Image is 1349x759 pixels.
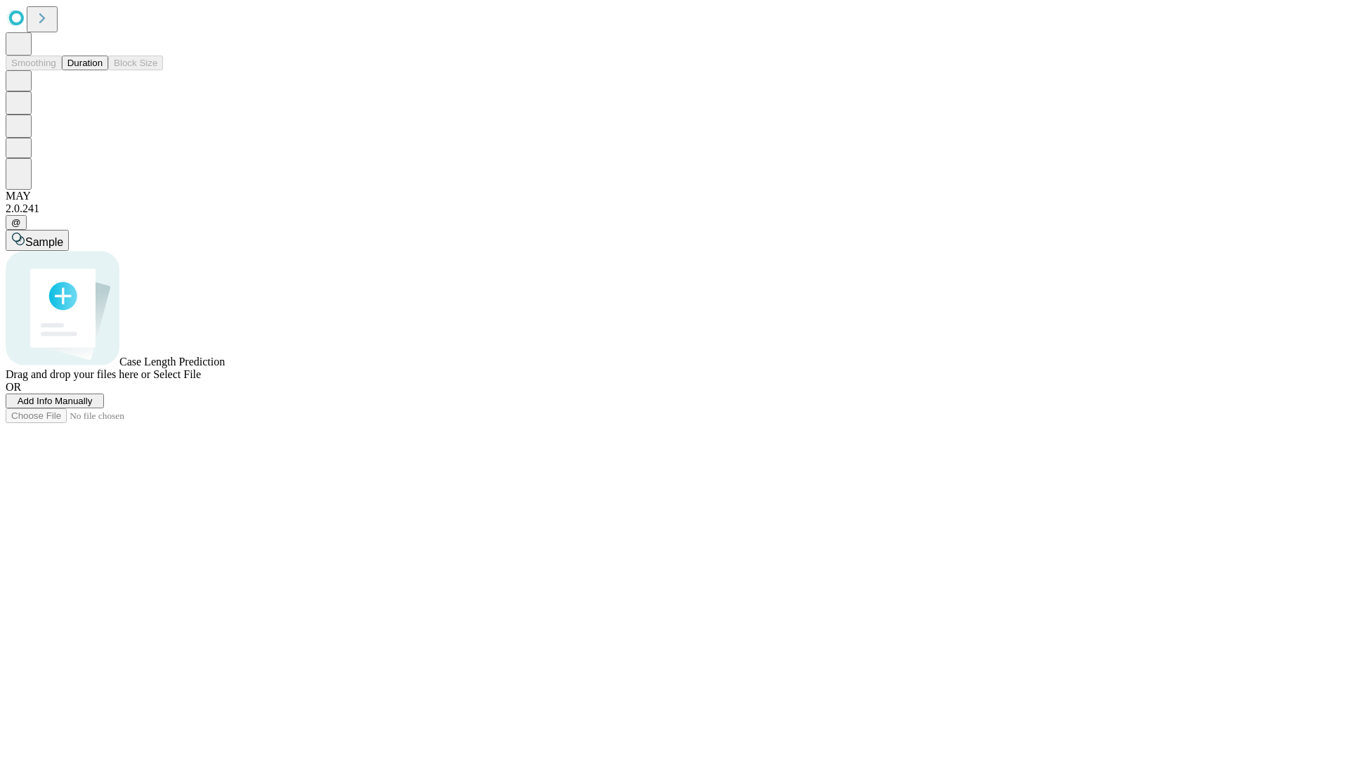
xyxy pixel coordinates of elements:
[6,368,150,380] span: Drag and drop your files here or
[6,202,1343,215] div: 2.0.241
[6,394,104,408] button: Add Info Manually
[62,56,108,70] button: Duration
[11,217,21,228] span: @
[119,356,225,368] span: Case Length Prediction
[153,368,201,380] span: Select File
[108,56,163,70] button: Block Size
[6,56,62,70] button: Smoothing
[6,215,27,230] button: @
[25,236,63,248] span: Sample
[18,396,93,406] span: Add Info Manually
[6,381,21,393] span: OR
[6,190,1343,202] div: MAY
[6,230,69,251] button: Sample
